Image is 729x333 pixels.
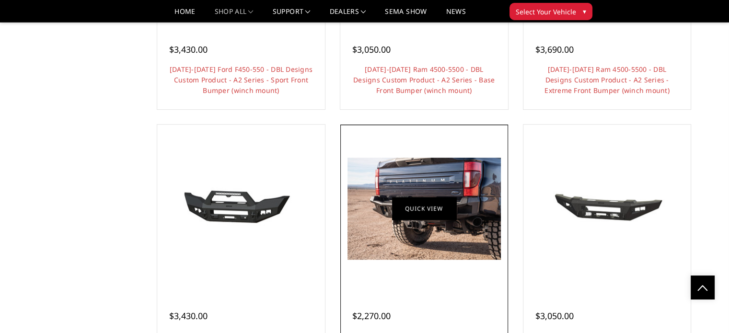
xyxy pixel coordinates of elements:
[215,8,254,22] a: shop all
[160,127,323,290] a: 2019-2025 Ram 4500-5500 - DBL Designs Custom Product - A2 Series - Sport Front Bumper (winch mount)
[385,8,427,22] a: SEMA Show
[516,7,576,17] span: Select Your Vehicle
[535,310,574,322] span: $3,050.00
[392,197,456,220] a: Quick view
[353,65,495,95] a: [DATE]-[DATE] Ram 4500-5500 - DBL Designs Custom Product - A2 Series - Base Front Bumper (winch m...
[330,8,366,22] a: Dealers
[446,8,465,22] a: News
[681,287,729,333] iframe: Chat Widget
[347,158,501,260] img: 2023-2025 Ford F250-350-450 - DBL Designs Custom Product - A2 Series - Rear Bumper
[164,172,318,245] img: 2019-2025 Ram 4500-5500 - DBL Designs Custom Product - A2 Series - Sport Front Bumper (winch mount)
[174,8,195,22] a: Home
[526,127,689,290] a: 2023-2025 Ford F450-550 - DBL Designs Custom Product - A2 Series - Base Front Bumper (winch mount...
[691,276,715,299] a: Click to Top
[544,65,670,95] a: [DATE]-[DATE] Ram 4500-5500 - DBL Designs Custom Product - A2 Series - Extreme Front Bumper (winc...
[169,310,208,322] span: $3,430.00
[352,44,391,55] span: $3,050.00
[509,3,592,20] button: Select Your Vehicle
[352,310,391,322] span: $2,270.00
[169,44,208,55] span: $3,430.00
[170,65,312,95] a: [DATE]-[DATE] Ford F450-550 - DBL Designs Custom Product - A2 Series - Sport Front Bumper (winch ...
[343,127,506,290] a: 2023-2025 Ford F250-350-450 - DBL Designs Custom Product - A2 Series - Rear Bumper 2023-2025 Ford...
[535,44,574,55] span: $3,690.00
[583,6,586,16] span: ▾
[273,8,311,22] a: Support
